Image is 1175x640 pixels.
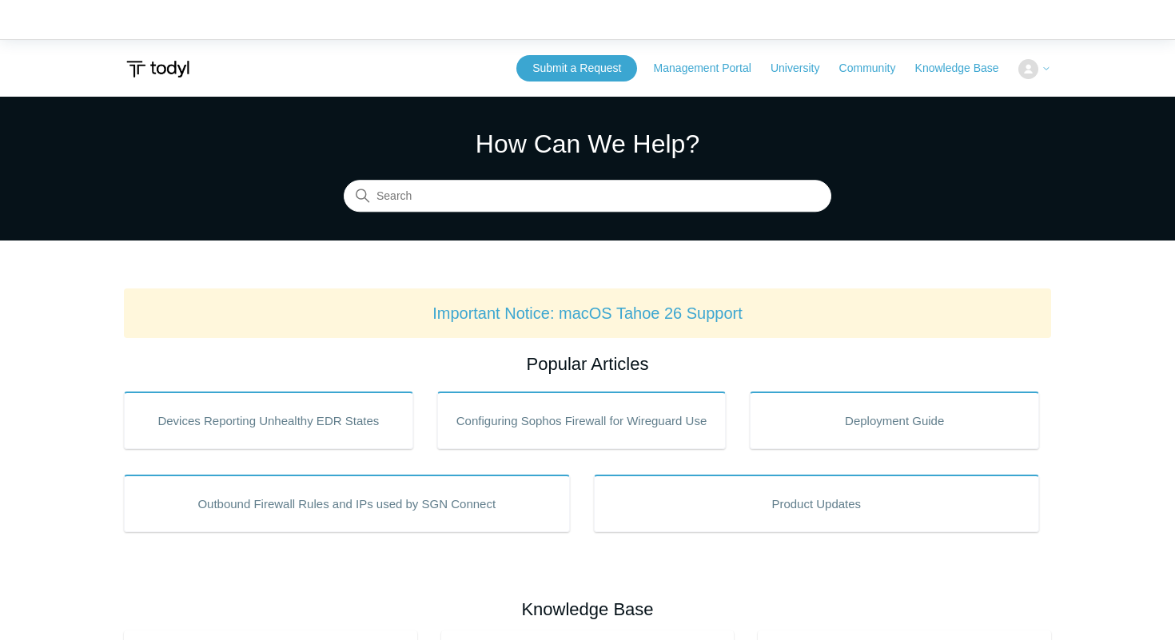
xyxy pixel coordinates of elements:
[124,351,1051,377] h2: Popular Articles
[124,596,1051,622] h2: Knowledge Base
[594,475,1040,532] a: Product Updates
[344,125,831,163] h1: How Can We Help?
[516,55,637,81] a: Submit a Request
[124,475,570,532] a: Outbound Firewall Rules and IPs used by SGN Connect
[432,304,743,322] a: Important Notice: macOS Tahoe 26 Support
[124,54,192,84] img: Todyl Support Center Help Center home page
[839,60,912,77] a: Community
[124,392,413,449] a: Devices Reporting Unhealthy EDR States
[915,60,1015,77] a: Knowledge Base
[437,392,727,449] a: Configuring Sophos Firewall for Wireguard Use
[750,392,1039,449] a: Deployment Guide
[344,181,831,213] input: Search
[654,60,767,77] a: Management Portal
[771,60,835,77] a: University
